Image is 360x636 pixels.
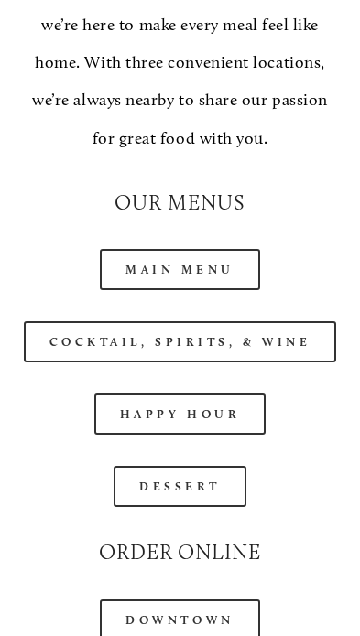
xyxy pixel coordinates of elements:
[100,249,260,290] a: Main Menu
[94,393,267,435] a: Happy Hour
[114,466,246,507] a: Dessert
[22,189,339,218] h2: Our Menus
[22,538,339,567] h2: Order Online
[24,321,337,362] a: Cocktail, Spirits, & Wine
